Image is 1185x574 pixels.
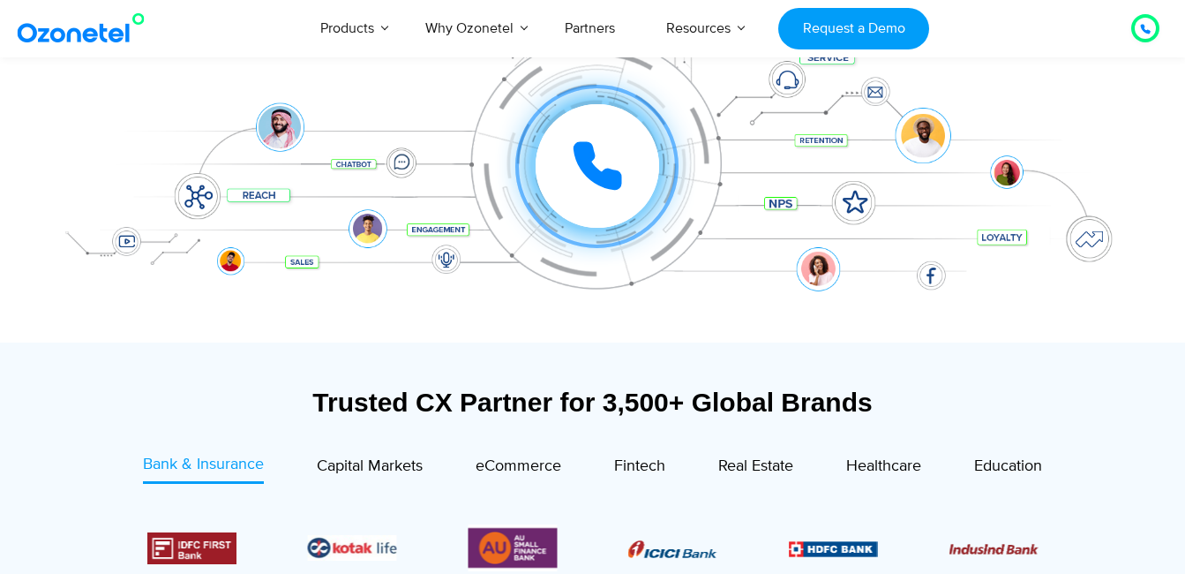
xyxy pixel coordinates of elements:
img: Picture10.png [949,544,1039,555]
div: 2 / 6 [789,538,878,559]
span: Education [974,457,1042,476]
img: Picture13.png [468,525,557,571]
a: Education [974,453,1042,484]
div: Trusted CX Partner for 3,500+ Global Brands [50,387,1136,418]
div: 3 / 6 [949,538,1039,559]
span: Capital Markets [317,457,423,476]
span: Bank & Insurance [143,455,264,474]
div: 5 / 6 [307,535,396,561]
span: eCommerce [476,457,561,476]
span: Real Estate [718,457,793,476]
a: Capital Markets [317,453,423,484]
img: Picture8.png [628,540,717,558]
img: Picture12.png [146,532,236,564]
div: 4 / 6 [146,532,236,564]
div: 1 / 6 [628,538,717,559]
img: Picture26.jpg [307,535,396,561]
span: Healthcare [846,457,921,476]
div: Image Carousel [147,525,1039,571]
span: Fintech [614,457,665,476]
a: Real Estate [718,453,793,484]
a: Request a Demo [778,8,929,49]
div: 6 / 6 [468,525,557,571]
a: eCommerce [476,453,561,484]
a: Healthcare [846,453,921,484]
a: Fintech [614,453,665,484]
img: Picture9.png [789,541,878,556]
a: Bank & Insurance [143,453,264,484]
